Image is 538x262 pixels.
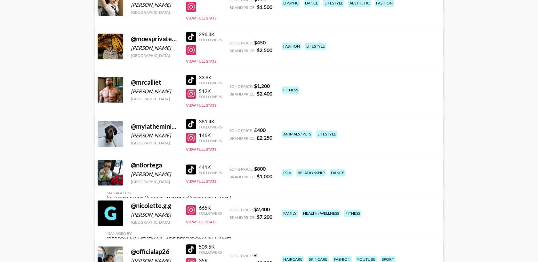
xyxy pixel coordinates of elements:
div: [GEOGRAPHIC_DATA] [131,53,178,58]
div: [PERSON_NAME] [131,88,178,95]
div: Followers [199,81,222,85]
div: Followers [199,37,222,42]
button: View Full Stats [186,147,216,152]
div: 33.8K [199,74,222,81]
div: [PERSON_NAME] [131,45,178,51]
div: [PERSON_NAME] [131,212,178,218]
div: pov [282,169,293,176]
span: Brand Price: [229,136,255,141]
button: View Full Stats [186,16,216,20]
span: Brand Price: [229,5,255,10]
div: Followers [199,250,222,255]
div: @ nicolette.g.g [131,202,178,210]
strong: $ 2,400 [257,90,272,96]
div: fitness [344,210,361,217]
div: 296.8K [199,31,222,37]
div: @ officialap26 [131,248,178,256]
strong: $ 1,500 [257,4,272,10]
strong: $ 1,200 [254,83,270,89]
div: [GEOGRAPHIC_DATA] [131,96,178,101]
div: fitness [282,86,299,94]
div: [GEOGRAPHIC_DATA] [131,10,178,15]
button: View Full Stats [186,59,216,64]
span: Song Price: [229,84,253,89]
span: Song Price: [229,207,253,212]
span: Brand Price: [229,215,255,220]
span: Brand Price: [229,92,255,96]
div: @ mylatheminisausage [131,122,178,130]
div: health / wellness [302,210,340,217]
div: @ moesprivatestory [131,35,178,43]
strong: $ 800 [254,166,266,172]
span: Song Price: [229,128,253,133]
div: [PERSON_NAME][EMAIL_ADDRESS][DOMAIN_NAME] [107,195,231,202]
strong: $ 2,400 [254,206,270,212]
strong: $ 2,500 [257,47,272,53]
div: [PERSON_NAME] [131,171,178,177]
div: Followers [199,211,222,216]
div: family [282,210,298,217]
span: Song Price: [229,253,253,258]
div: lifestyle [305,42,326,50]
div: 665K [199,204,222,211]
strong: £ 400 [254,127,266,133]
div: Managed By [107,190,231,195]
span: Song Price: [229,41,253,45]
div: lifestyle [316,130,337,138]
div: [PERSON_NAME] [131,132,178,139]
strong: £ 2,250 [257,135,272,141]
div: [PERSON_NAME] [131,2,178,8]
button: View Full Stats [186,179,216,184]
button: View Full Stats [186,103,216,108]
span: Song Price: [229,167,253,172]
span: Brand Price: [229,174,255,179]
div: 509.5K [199,243,222,250]
div: fashion [282,42,301,50]
div: Followers [199,138,222,143]
div: dance [330,169,345,176]
strong: £ [254,252,257,258]
div: 146K [199,132,222,138]
div: Managed By [107,231,231,236]
button: View Full Stats [186,220,216,224]
div: Followers [199,170,222,175]
div: @ mrcalliet [131,78,178,86]
span: Brand Price: [229,48,255,53]
div: animals / pets [282,130,312,138]
div: Followers [199,94,222,99]
div: 441K [199,164,222,170]
strong: $ 7,200 [257,214,272,220]
div: relationship [296,169,326,176]
div: [PERSON_NAME][EMAIL_ADDRESS][DOMAIN_NAME] [107,236,231,242]
div: @ n8ortega [131,161,178,169]
strong: $ 1,000 [257,173,272,179]
div: Followers [199,125,222,129]
div: [GEOGRAPHIC_DATA] [131,141,178,145]
div: 512K [199,88,222,94]
strong: $ 450 [254,39,266,45]
div: [GEOGRAPHIC_DATA] [131,220,178,225]
div: 381.4K [199,118,222,125]
div: [GEOGRAPHIC_DATA] [131,179,178,184]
